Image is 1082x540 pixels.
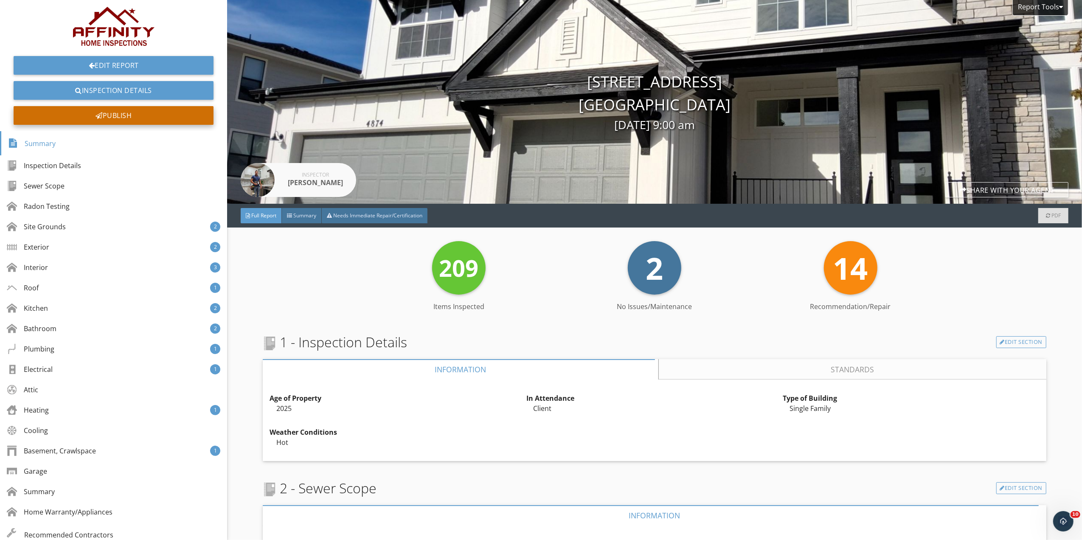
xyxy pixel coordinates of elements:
[526,403,783,413] div: Client
[7,222,66,232] div: Site Grounds
[281,177,349,188] div: [PERSON_NAME]
[833,247,868,289] span: 14
[556,301,752,312] div: No Issues/Maintenance
[646,247,663,289] span: 2
[7,446,96,456] div: Basement, Crawlspace
[241,163,356,197] a: Inspector [PERSON_NAME]
[210,242,220,252] div: 2
[361,301,556,312] div: Items Inspected
[270,427,337,437] strong: Weather Conditions
[263,478,377,498] span: 2 - Sewer Scope
[1071,511,1080,518] span: 10
[7,425,48,436] div: Cooling
[24,530,113,540] span: Recommended Contractors
[659,359,1046,380] a: Standards
[7,181,65,191] div: Sewer Scope
[783,403,1040,413] div: Single Family
[270,403,526,413] div: 2025
[263,332,407,352] span: 1 - Inspection Details
[7,160,81,171] div: Inspection Details
[526,394,574,403] strong: In Attendance
[1051,212,1061,219] span: PDF
[210,323,220,334] div: 2
[7,507,112,517] div: Home Warranty/Appliances
[210,262,220,273] div: 3
[7,303,48,313] div: Kitchen
[14,56,214,75] a: Edit Report
[241,163,275,197] img: 20240105_092116.jpg
[996,336,1047,348] a: Edit Section
[7,487,55,497] div: Summary
[333,212,422,219] span: Needs Immediate Repair/Certification
[7,385,38,395] div: Attic
[210,222,220,232] div: 2
[210,303,220,313] div: 2
[270,437,526,447] div: Hot
[270,394,321,403] strong: Age of Property
[783,394,837,403] strong: Type of Building
[227,70,1082,134] div: [STREET_ADDRESS] [GEOGRAPHIC_DATA]
[73,7,155,46] img: R.jpg
[7,323,56,334] div: Bathroom
[7,201,70,211] div: Radon Testing
[251,212,276,219] span: Full Report
[14,106,214,125] div: Publish
[439,252,478,284] span: 209
[210,283,220,293] div: 1
[14,81,214,100] a: Inspection Details
[7,405,49,415] div: Heating
[227,116,1082,134] div: [DATE] 9:00 am
[753,301,948,312] div: Recommendation/Repair
[7,466,47,476] div: Garage
[7,344,54,354] div: Plumbing
[210,446,220,456] div: 1
[996,482,1047,494] a: Edit Section
[210,344,220,354] div: 1
[7,242,49,252] div: Exterior
[210,405,220,415] div: 1
[8,136,56,151] div: Summary
[7,364,53,374] div: Electrical
[281,172,349,177] div: Inspector
[293,212,316,219] span: Summary
[1053,511,1074,532] iframe: Intercom live chat
[7,262,48,273] div: Interior
[210,364,220,374] div: 1
[945,182,1068,197] div: Share with your agent
[7,283,39,293] div: Roof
